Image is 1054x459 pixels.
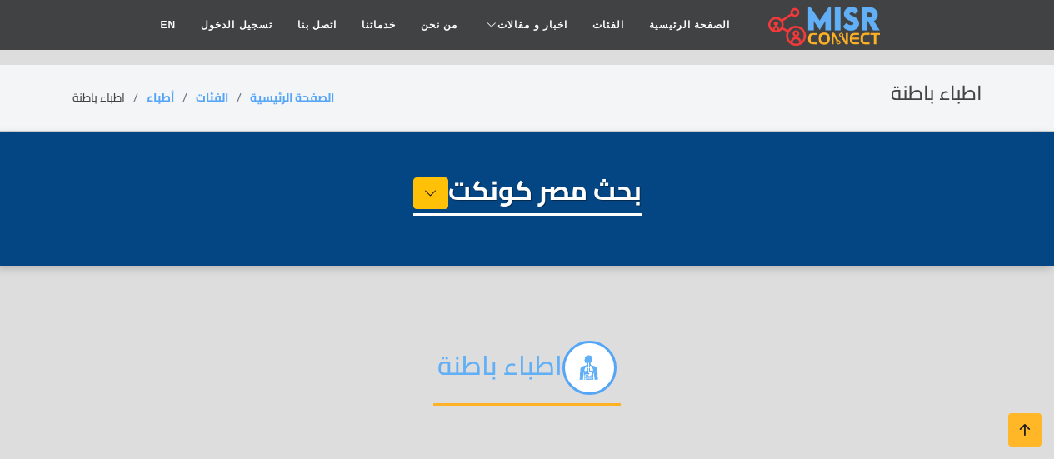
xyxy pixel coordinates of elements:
img: pfAWvOfsRsa0Gymt6gRE.png [562,341,617,395]
h2: اطباء باطنة [891,82,982,106]
span: اخبار و مقالات [497,17,567,32]
a: اخبار و مقالات [470,9,580,41]
a: أطباء [147,87,174,108]
a: الفئات [580,9,637,41]
a: تسجيل الدخول [188,9,284,41]
a: من نحن [408,9,470,41]
a: EN [148,9,189,41]
a: الصفحة الرئيسية [637,9,742,41]
a: الفئات [196,87,228,108]
a: الصفحة الرئيسية [250,87,334,108]
h2: اطباء باطنة [433,341,621,406]
img: main.misr_connect [768,4,880,46]
li: اطباء باطنة [72,89,147,107]
a: خدماتنا [349,9,408,41]
h1: بحث مصر كونكت [413,174,642,216]
a: اتصل بنا [285,9,349,41]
